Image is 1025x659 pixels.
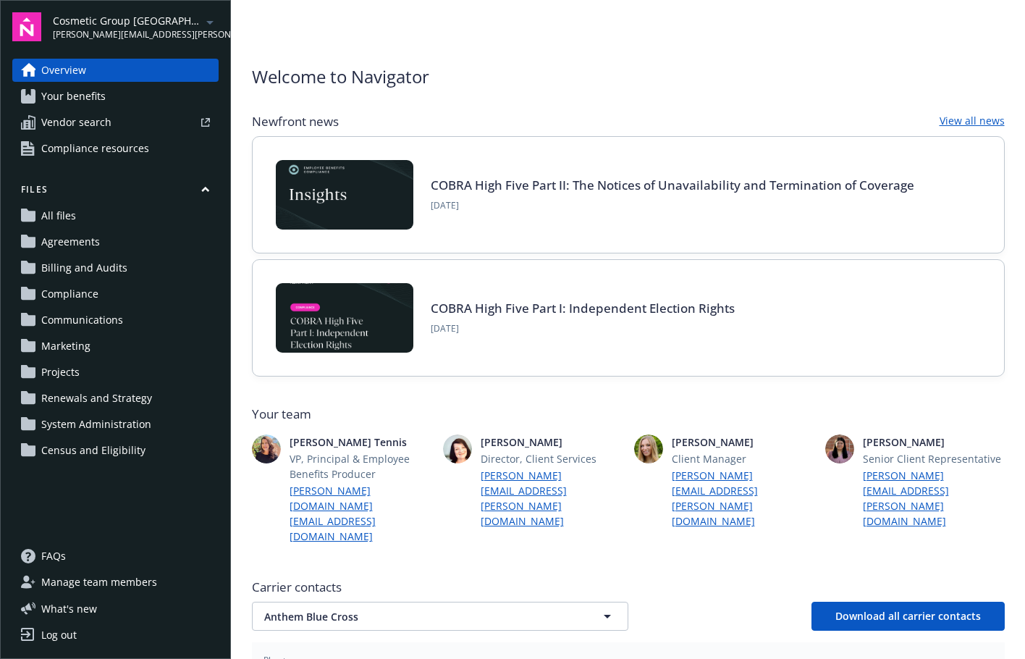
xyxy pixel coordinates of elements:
[12,85,219,108] a: Your benefits
[201,13,219,30] a: arrowDropDown
[825,435,854,463] img: photo
[53,13,201,28] span: Cosmetic Group [GEOGRAPHIC_DATA]
[252,406,1005,423] span: Your team
[940,113,1005,130] a: View all news
[863,451,1004,466] span: Senior Client Representative
[41,413,151,436] span: System Administration
[41,601,97,616] span: What ' s new
[12,601,120,616] button: What's new
[41,137,149,160] span: Compliance resources
[41,335,90,358] span: Marketing
[12,387,219,410] a: Renewals and Strategy
[41,624,77,647] div: Log out
[41,545,66,568] span: FAQs
[12,282,219,306] a: Compliance
[12,308,219,332] a: Communications
[41,111,111,134] span: Vendor search
[12,12,41,41] img: navigator-logo.svg
[481,451,622,466] span: Director, Client Services
[634,435,663,463] img: photo
[431,322,735,335] span: [DATE]
[12,59,219,82] a: Overview
[53,28,201,41] span: [PERSON_NAME][EMAIL_ADDRESS][PERSON_NAME][DOMAIN_NAME]
[290,451,431,482] span: VP, Principal & Employee Benefits Producer
[12,545,219,568] a: FAQs
[12,256,219,280] a: Billing and Audits
[863,435,1004,450] span: [PERSON_NAME]
[481,468,622,529] a: [PERSON_NAME][EMAIL_ADDRESS][PERSON_NAME][DOMAIN_NAME]
[264,609,565,624] span: Anthem Blue Cross
[672,451,813,466] span: Client Manager
[12,183,219,201] button: Files
[811,602,1005,631] button: Download all carrier contacts
[41,230,100,253] span: Agreements
[41,571,157,594] span: Manage team members
[835,609,981,623] span: Download all carrier contacts
[431,177,914,193] a: COBRA High Five Part II: The Notices of Unavailability and Termination of Coverage
[41,59,86,82] span: Overview
[252,602,628,631] button: Anthem Blue Cross
[290,435,431,450] span: [PERSON_NAME] Tennis
[431,300,735,316] a: COBRA High Five Part I: Independent Election Rights
[41,282,98,306] span: Compliance
[12,137,219,160] a: Compliance resources
[12,335,219,358] a: Marketing
[41,256,127,280] span: Billing and Audits
[41,361,80,384] span: Projects
[431,199,914,212] span: [DATE]
[41,308,123,332] span: Communications
[443,435,472,463] img: photo
[12,111,219,134] a: Vendor search
[41,85,106,108] span: Your benefits
[12,439,219,462] a: Census and Eligibility
[12,204,219,227] a: All files
[290,483,431,544] a: [PERSON_NAME][DOMAIN_NAME][EMAIL_ADDRESS][DOMAIN_NAME]
[252,64,429,90] span: Welcome to Navigator
[41,387,152,410] span: Renewals and Strategy
[672,468,813,529] a: [PERSON_NAME][EMAIL_ADDRESS][PERSON_NAME][DOMAIN_NAME]
[12,413,219,436] a: System Administration
[41,439,145,462] span: Census and Eligibility
[481,435,622,450] span: [PERSON_NAME]
[276,283,413,353] img: BLOG-Card Image - Compliance - COBRA High Five Pt 1 07-18-25.jpg
[863,468,1004,529] a: [PERSON_NAME][EMAIL_ADDRESS][PERSON_NAME][DOMAIN_NAME]
[252,113,339,130] span: Newfront news
[12,230,219,253] a: Agreements
[53,12,219,41] button: Cosmetic Group [GEOGRAPHIC_DATA][PERSON_NAME][EMAIL_ADDRESS][PERSON_NAME][DOMAIN_NAME]arrowDropDown
[672,435,813,450] span: [PERSON_NAME]
[252,435,281,463] img: photo
[276,160,413,230] img: Card Image - EB Compliance Insights.png
[252,579,1005,596] span: Carrier contacts
[12,571,219,594] a: Manage team members
[41,204,76,227] span: All files
[12,361,219,384] a: Projects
